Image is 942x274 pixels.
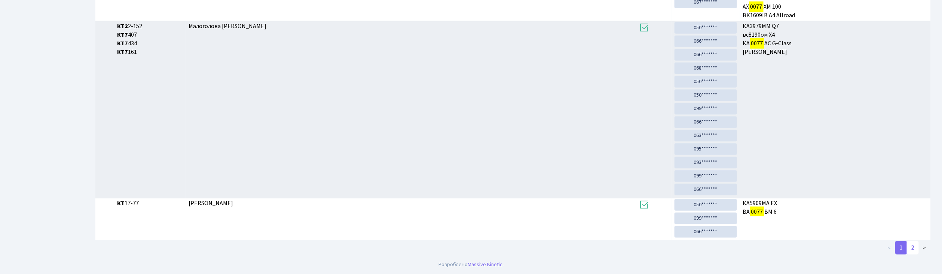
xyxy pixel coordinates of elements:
span: [PERSON_NAME] [189,199,233,207]
mark: 0077 [750,38,764,49]
b: КТ [117,199,125,207]
span: 2-152 407 434 161 [117,22,182,56]
span: 17-77 [117,199,182,208]
a: Massive Kinetic [468,261,502,268]
a: 2 [907,241,919,255]
a: > [918,241,931,255]
a: 1 [895,241,907,255]
mark: 0077 [749,1,764,12]
b: КТ7 [117,31,128,39]
mark: 0077 [750,207,764,217]
span: КА3979ММ Q7 вс8190ом Х4 КА АС G-Class [PERSON_NAME] [743,22,928,56]
span: Малоголова [PERSON_NAME] [189,22,266,30]
div: Розроблено . [438,261,504,269]
b: КТ2 [117,22,128,30]
span: КА5909МА EX ВА ВМ 6 [743,199,928,216]
b: КТ7 [117,39,128,48]
b: КТ7 [117,48,128,56]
